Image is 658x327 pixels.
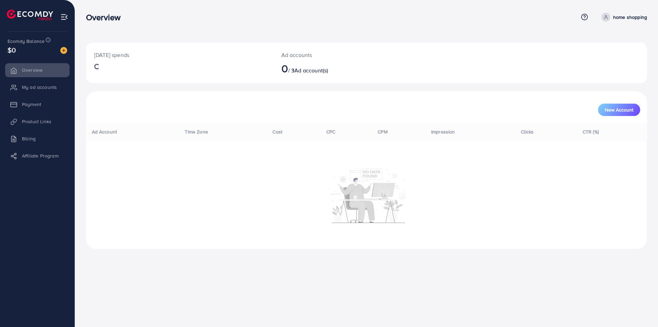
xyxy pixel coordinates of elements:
[281,62,405,75] h2: / 3
[94,51,265,59] p: [DATE] spends
[8,45,16,55] span: $0
[86,12,126,22] h3: Overview
[613,13,647,21] p: home shopping
[599,13,647,22] a: home shopping
[605,107,633,112] span: New Account
[7,10,53,20] img: logo
[294,67,328,74] span: Ad account(s)
[598,104,640,116] button: New Account
[8,38,45,45] span: Ecomdy Balance
[281,60,288,76] span: 0
[60,47,67,54] img: image
[60,13,68,21] img: menu
[281,51,405,59] p: Ad accounts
